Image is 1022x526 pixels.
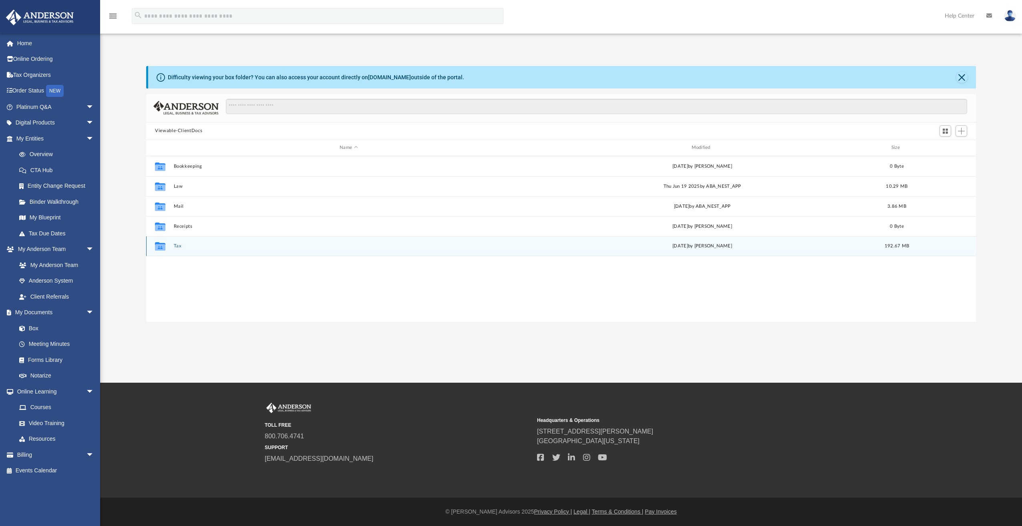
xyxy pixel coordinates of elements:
a: My Blueprint [11,210,102,226]
div: © [PERSON_NAME] Advisors 2025 [100,508,1022,516]
div: [DATE] by [PERSON_NAME] [527,163,877,170]
a: menu [108,15,118,21]
span: 10.29 MB [886,184,908,188]
a: Tax Organizers [6,67,106,83]
small: Headquarters & Operations [537,417,804,424]
a: [GEOGRAPHIC_DATA][US_STATE] [537,438,640,444]
a: Events Calendar [6,463,106,479]
a: Anderson System [11,273,102,289]
small: SUPPORT [265,444,531,451]
a: Overview [11,147,106,163]
a: 800.706.4741 [265,433,304,440]
a: Resources [11,431,102,447]
button: Bookkeeping [174,164,524,169]
span: arrow_drop_down [86,383,102,400]
a: Pay Invoices [645,508,676,515]
a: Client Referrals [11,289,102,305]
a: [STREET_ADDRESS][PERSON_NAME] [537,428,653,435]
div: Size [881,144,913,151]
div: [DATE] by ABA_NEST_APP [527,203,877,210]
i: search [134,11,143,20]
a: Box [11,320,98,336]
a: [DOMAIN_NAME] [368,74,411,80]
a: Entity Change Request [11,178,106,194]
a: My Documentsarrow_drop_down [6,305,102,321]
div: NEW [46,85,64,97]
input: Search files and folders [226,99,967,114]
span: arrow_drop_down [86,130,102,147]
span: arrow_drop_down [86,99,102,115]
button: Receipts [174,224,524,229]
a: Forms Library [11,352,98,368]
a: Online Learningarrow_drop_down [6,383,102,400]
span: arrow_drop_down [86,305,102,321]
a: Legal | [573,508,590,515]
button: Tax [174,243,524,249]
div: [DATE] by [PERSON_NAME] [527,223,877,230]
span: [DATE] [672,244,688,248]
img: User Pic [1004,10,1016,22]
a: Courses [11,400,102,416]
div: Name [173,144,524,151]
i: menu [108,11,118,21]
a: Terms & Conditions | [592,508,644,515]
span: arrow_drop_down [86,447,102,463]
small: TOLL FREE [265,422,531,429]
span: 0 Byte [890,164,904,168]
button: Viewable-ClientDocs [155,127,202,135]
a: Order StatusNEW [6,83,106,99]
a: Platinum Q&Aarrow_drop_down [6,99,106,115]
a: Digital Productsarrow_drop_down [6,115,106,131]
a: Home [6,35,106,51]
div: Difficulty viewing your box folder? You can also access your account directly on outside of the p... [168,73,464,82]
div: Thu Jun 19 2025 by ABA_NEST_APP [527,183,877,190]
a: Billingarrow_drop_down [6,447,106,463]
div: id [916,144,972,151]
span: 192.67 MB [885,244,909,248]
button: Mail [174,204,524,209]
img: Anderson Advisors Platinum Portal [265,403,313,413]
button: Switch to Grid View [940,125,952,137]
span: arrow_drop_down [86,241,102,258]
button: Close [956,72,968,83]
div: Modified [527,144,877,151]
a: My Entitiesarrow_drop_down [6,130,106,147]
div: id [150,144,170,151]
span: 0 Byte [890,224,904,228]
a: Privacy Policy | [534,508,572,515]
a: Video Training [11,415,98,431]
button: Law [174,184,524,189]
a: Online Ordering [6,51,106,67]
a: CTA Hub [11,162,106,178]
a: My Anderson Teamarrow_drop_down [6,241,102,257]
button: Add [956,125,968,137]
div: grid [146,156,976,322]
a: Meeting Minutes [11,336,102,352]
a: Notarize [11,368,102,384]
a: Tax Due Dates [11,225,106,241]
img: Anderson Advisors Platinum Portal [4,10,76,25]
span: arrow_drop_down [86,115,102,131]
a: [EMAIL_ADDRESS][DOMAIN_NAME] [265,455,373,462]
a: My Anderson Team [11,257,98,273]
div: by [PERSON_NAME] [527,243,877,250]
a: Binder Walkthrough [11,194,106,210]
span: 3.86 MB [887,204,906,208]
